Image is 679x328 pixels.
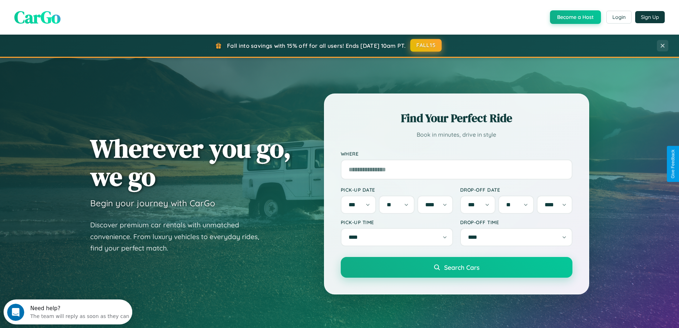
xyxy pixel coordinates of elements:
[606,11,632,24] button: Login
[341,130,572,140] p: Book in minutes, drive in style
[90,198,215,208] h3: Begin your journey with CarGo
[550,10,601,24] button: Become a Host
[14,5,61,29] span: CarGo
[341,257,572,278] button: Search Cars
[27,12,126,19] div: The team will reply as soon as they can
[90,134,291,191] h1: Wherever you go, we go
[460,219,572,225] label: Drop-off Time
[27,6,126,12] div: Need help?
[227,42,406,49] span: Fall into savings with 15% off for all users! Ends [DATE] 10am PT.
[341,151,572,157] label: Where
[410,39,442,52] button: FALL15
[341,110,572,126] h2: Find Your Perfect Ride
[444,263,479,271] span: Search Cars
[341,187,453,193] label: Pick-up Date
[4,299,132,324] iframe: Intercom live chat discovery launcher
[635,11,665,23] button: Sign Up
[341,219,453,225] label: Pick-up Time
[90,219,268,254] p: Discover premium car rentals with unmatched convenience. From luxury vehicles to everyday rides, ...
[460,187,572,193] label: Drop-off Date
[7,304,24,321] iframe: Intercom live chat
[3,3,133,22] div: Open Intercom Messenger
[670,150,675,178] div: Give Feedback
